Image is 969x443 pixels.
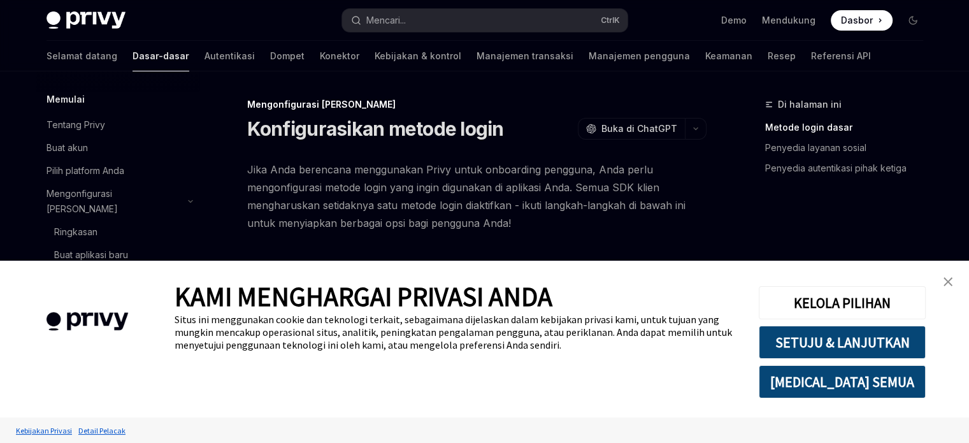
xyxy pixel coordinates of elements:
[601,15,614,25] font: Ctrl
[375,50,461,61] font: Kebijakan & kontrol
[775,333,910,351] font: SETUJU & LANJUTKAN
[935,269,961,294] a: tutup spanduk
[759,365,926,398] button: [MEDICAL_DATA] SEMUA
[36,136,199,159] a: Buat akun
[765,122,852,133] font: Metode login dasar
[36,159,199,182] a: Pilih platform Anda
[47,188,118,214] font: Mengonfigurasi [PERSON_NAME]
[765,142,866,153] font: Penyedia layanan sosial
[75,419,129,442] a: Detail Pelacak
[205,50,255,61] font: Autentikasi
[765,117,933,138] a: Metode login dasar
[54,249,128,260] font: Buat aplikasi baru
[794,294,891,312] font: KELOLA PILIHAN
[811,41,871,71] a: Referensi API
[375,41,461,71] a: Kebijakan & kontrol
[721,15,747,25] font: Demo
[768,41,796,71] a: Resep
[768,50,796,61] font: Resep
[762,15,815,25] font: Mendukung
[342,9,628,32] button: Mencari...CtrlK
[366,15,406,25] font: Mencari...
[477,50,573,61] font: Manajemen transaksi
[47,165,124,176] font: Pilih platform Anda
[762,14,815,27] a: Mendukung
[477,41,573,71] a: Manajemen transaksi
[721,14,747,27] a: Demo
[47,119,105,130] font: Tentang Privy
[247,99,396,110] font: Mengonfigurasi [PERSON_NAME]
[601,123,677,134] font: Buka di ChatGPT
[78,426,126,435] font: Detail Pelacak
[765,163,907,173] font: Penyedia autentikasi pihak ketiga
[36,243,199,266] a: Buat aplikasi baru
[759,326,926,359] button: SETUJU & LANJUTKAN
[13,419,75,442] a: Kebijakan Privasi
[270,41,305,71] a: Dompet
[36,113,199,136] a: Tentang Privy
[36,221,199,243] a: Ringkasan
[133,50,189,61] font: Dasar-dasar
[47,94,85,105] font: Memulai
[944,277,952,286] img: tutup spanduk
[578,118,685,140] button: Buka di ChatGPT
[705,50,752,61] font: Keamanan
[270,50,305,61] font: Dompet
[589,50,690,61] font: Manajemen pengguna
[247,117,504,140] font: Konfigurasikan metode login
[759,286,926,319] button: KELOLA PILIHAN
[770,373,914,391] font: [MEDICAL_DATA] SEMUA
[831,10,893,31] a: Dasbor
[47,50,117,61] font: Selamat datang
[705,41,752,71] a: Keamanan
[765,158,933,178] a: Penyedia autentikasi pihak ketiga
[47,11,126,29] img: logo gelap
[47,142,88,153] font: Buat akun
[589,41,690,71] a: Manajemen pengguna
[614,15,620,25] font: K
[19,294,155,349] img: logo perusahaan
[778,99,842,110] font: Di halaman ini
[811,50,871,61] font: Referensi API
[175,280,552,313] font: KAMI MENGHARGAI PRIVASI ANDA
[205,41,255,71] a: Autentikasi
[47,41,117,71] a: Selamat datang
[320,41,359,71] a: Konektor
[765,138,933,158] a: Penyedia layanan sosial
[320,50,359,61] font: Konektor
[133,41,189,71] a: Dasar-dasar
[247,163,685,229] font: Jika Anda berencana menggunakan Privy untuk onboarding pengguna, Anda perlu mengonfigurasi metode...
[903,10,923,31] button: Beralih ke mode gelap
[841,15,873,25] font: Dasbor
[54,226,97,237] font: Ringkasan
[175,313,732,351] font: Situs ini menggunakan cookie dan teknologi terkait, sebagaimana dijelaskan dalam kebijakan privas...
[16,426,72,435] font: Kebijakan Privasi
